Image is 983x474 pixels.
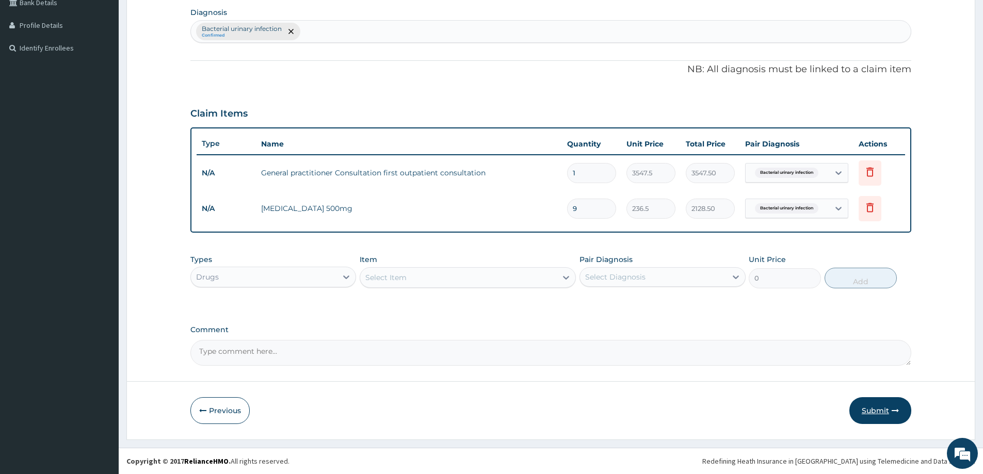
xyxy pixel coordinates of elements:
p: NB: All diagnosis must be linked to a claim item [190,63,911,76]
p: Bacterial urinary infection [202,25,282,33]
button: Previous [190,397,250,424]
span: remove selection option [286,27,296,36]
label: Types [190,255,212,264]
span: Bacterial urinary infection [755,203,818,214]
footer: All rights reserved. [119,448,983,474]
div: Minimize live chat window [169,5,194,30]
label: Diagnosis [190,7,227,18]
span: Bacterial urinary infection [755,168,818,178]
th: Type [197,134,256,153]
button: Submit [849,397,911,424]
strong: Copyright © 2017 . [126,456,231,466]
td: General practitioner Consultation first outpatient consultation [256,162,562,183]
div: Select Diagnosis [585,272,646,282]
h3: Claim Items [190,108,248,120]
label: Unit Price [749,254,786,265]
th: Quantity [562,134,621,154]
th: Unit Price [621,134,681,154]
th: Actions [853,134,905,154]
th: Total Price [681,134,740,154]
img: d_794563401_company_1708531726252_794563401 [19,52,42,77]
div: Redefining Heath Insurance in [GEOGRAPHIC_DATA] using Telemedicine and Data Science! [702,456,975,466]
button: Add [825,268,897,288]
div: Select Item [365,272,407,283]
th: Pair Diagnosis [740,134,853,154]
label: Pair Diagnosis [579,254,633,265]
label: Comment [190,325,911,334]
td: N/A [197,199,256,218]
small: Confirmed [202,33,282,38]
a: RelianceHMO [184,456,229,466]
td: [MEDICAL_DATA] 500mg [256,198,562,219]
div: Chat with us now [54,58,173,71]
div: Drugs [196,272,219,282]
th: Name [256,134,562,154]
textarea: Type your message and hit 'Enter' [5,282,197,318]
label: Item [360,254,377,265]
span: We're online! [60,130,142,234]
td: N/A [197,164,256,183]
